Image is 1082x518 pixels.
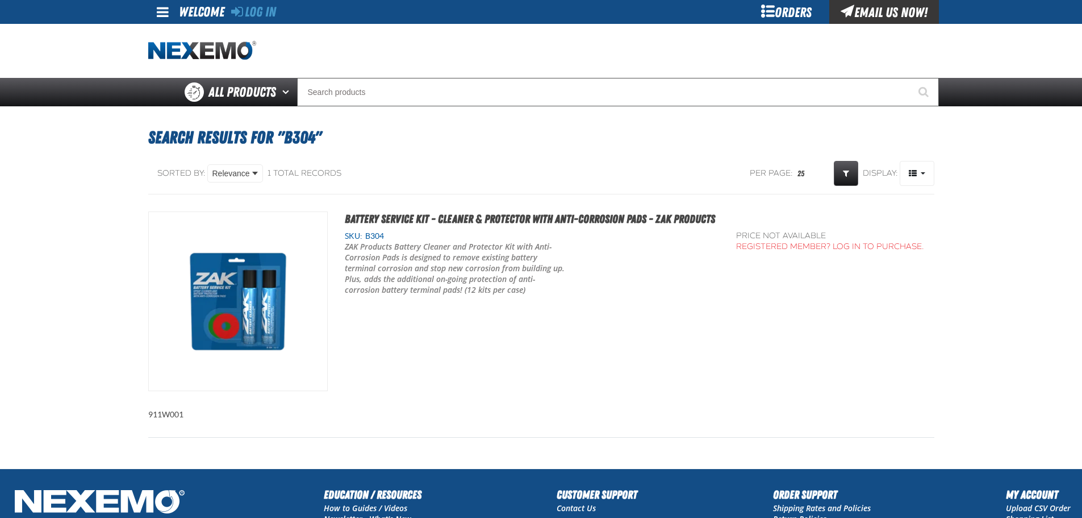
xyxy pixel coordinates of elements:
[297,78,939,106] input: Search
[1006,503,1071,513] a: Upload CSV Order
[157,168,206,178] span: Sorted By:
[149,212,327,391] : View Details of the Battery Service Kit - Cleaner & Protector with Anti-Corrosion Pads - ZAK Prod...
[910,78,939,106] button: Start Searching
[557,503,596,513] a: Contact Us
[736,231,924,242] div: Price not available
[345,212,715,226] a: Battery Service Kit - Cleaner & Protector with Anti-Corrosion Pads - ZAK Products
[231,4,276,20] a: Log In
[773,503,871,513] a: Shipping Rates and Policies
[750,168,793,179] span: Per page:
[773,486,871,503] h2: Order Support
[362,231,384,241] span: B304
[863,168,898,178] span: Display:
[736,242,924,251] a: Registered Member? Log In to purchase.
[208,82,276,102] span: All Products
[345,242,570,295] p: ZAK Products Battery Cleaner and Protector Kit with Anti-Corrosion Pads is designed to remove exi...
[324,486,421,503] h2: Education / Resources
[148,41,256,61] a: Home
[149,212,327,391] img: Battery Service Kit - Cleaner & Protector with Anti-Corrosion Pads - ZAK Products
[268,168,341,179] div: 1 total records
[1006,486,1071,503] h2: My Account
[557,486,637,503] h2: Customer Support
[324,503,407,513] a: How to Guides / Videos
[148,122,934,153] h1: Search Results for "B304"
[345,231,720,242] div: SKU:
[834,161,858,186] a: Expand or Collapse Grid Filters
[900,161,934,185] span: Product Grid Views Toolbar
[900,161,934,186] button: Product Grid Views Toolbar
[148,41,256,61] img: Nexemo logo
[278,78,297,106] button: Open All Products pages
[148,194,934,437] div: 911W001
[212,168,250,180] span: Relevance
